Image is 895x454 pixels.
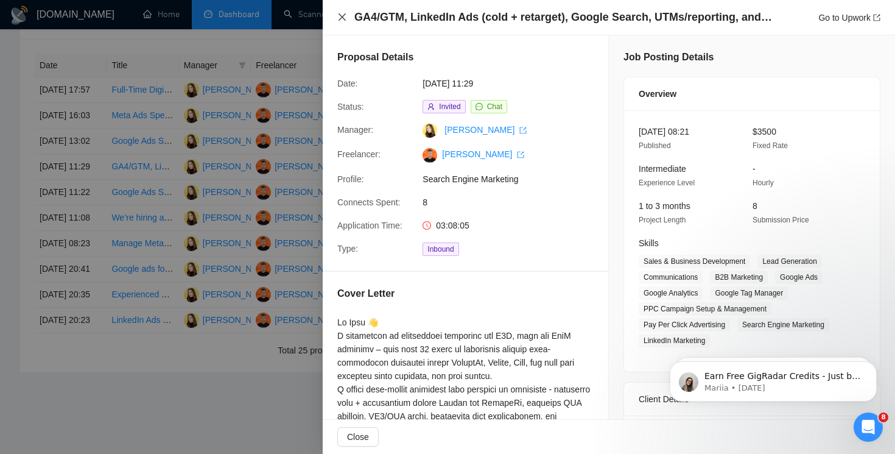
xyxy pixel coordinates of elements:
[639,286,703,300] span: Google Analytics
[753,164,756,174] span: -
[639,179,695,187] span: Experience Level
[639,87,676,101] span: Overview
[710,286,788,300] span: Google Tag Manager
[639,318,730,332] span: Pay Per Click Advertising
[519,127,527,134] span: export
[476,103,483,110] span: message
[639,127,689,137] span: [DATE] 08:21
[354,10,774,25] h4: GA4/GTM, LinkedIn Ads (cold + retarget), Google Search, UTMs/reporting, and optimize Landing page
[639,383,865,416] div: Client Details
[753,216,809,224] span: Submission Price
[873,14,880,21] span: export
[757,255,821,268] span: Lead Generation
[639,216,686,224] span: Project Length
[337,197,401,207] span: Connects Spent:
[423,196,605,209] span: 8
[423,221,431,230] span: clock-circle
[639,302,771,316] span: PPC Campaign Setup & Management
[423,243,458,256] span: Inbound
[337,174,364,184] span: Profile:
[753,127,776,137] span: $3500
[337,50,413,65] h5: Proposal Details
[436,221,469,230] span: 03:08:05
[737,318,829,332] span: Search Engine Marketing
[775,271,823,284] span: Google Ads
[442,149,524,159] a: [PERSON_NAME] export
[753,141,788,150] span: Fixed Rate
[423,148,437,163] img: c14xhZlC-tuZVDV19vT9PqPao_mWkLBFZtPhMWXnAzD5A78GLaVOfmL__cgNkALhSq
[423,77,605,90] span: [DATE] 11:29
[517,151,524,158] span: export
[337,102,364,112] span: Status:
[639,201,690,211] span: 1 to 3 months
[337,244,358,254] span: Type:
[639,164,686,174] span: Intermediate
[337,286,395,301] h5: Cover Letter
[639,141,671,150] span: Published
[337,12,347,23] button: Close
[347,430,369,444] span: Close
[639,255,750,268] span: Sales & Business Development
[337,79,357,88] span: Date:
[423,172,605,186] span: Search Engine Marketing
[487,102,502,111] span: Chat
[337,427,379,447] button: Close
[623,50,714,65] h5: Job Posting Details
[337,12,347,22] span: close
[879,413,888,422] span: 8
[639,271,703,284] span: Communications
[854,413,883,442] iframe: Intercom live chat
[444,125,527,135] a: [PERSON_NAME] export
[818,13,880,23] a: Go to Upworkexport
[753,201,757,211] span: 8
[639,238,659,248] span: Skills
[439,102,460,111] span: Invited
[337,125,373,135] span: Manager:
[427,103,435,110] span: user-add
[710,271,768,284] span: B2B Marketing
[337,221,402,230] span: Application Time:
[639,334,710,347] span: LinkedIn Marketing
[753,179,774,187] span: Hourly
[337,149,381,159] span: Freelancer:
[651,336,895,421] iframe: Intercom notifications message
